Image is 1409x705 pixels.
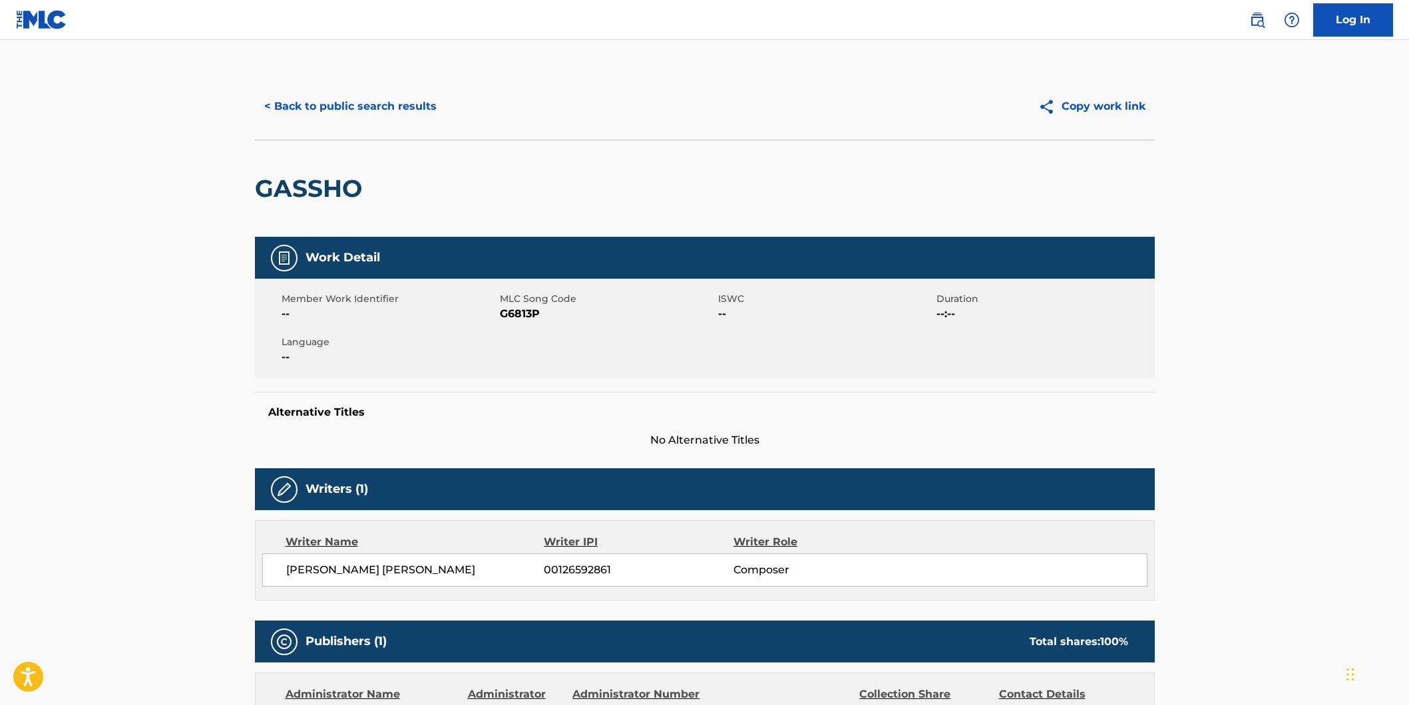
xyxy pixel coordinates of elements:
[1346,654,1354,694] div: Drag
[16,10,67,29] img: MLC Logo
[255,174,369,204] h2: GASSHO
[255,90,446,123] button: < Back to public search results
[286,534,544,550] div: Writer Name
[1100,635,1128,648] span: 100 %
[282,306,497,322] span: --
[305,250,380,265] h5: Work Detail
[1279,7,1305,33] div: Help
[276,250,292,266] img: Work Detail
[282,335,497,349] span: Language
[282,349,497,365] span: --
[276,482,292,497] img: Writers
[1244,7,1271,33] a: Public Search
[1029,90,1155,123] button: Copy work link
[305,482,368,497] h5: Writers (1)
[255,432,1155,448] span: No Alternative Titles
[718,292,933,306] span: ISWC
[936,306,1151,322] span: --:--
[1038,98,1062,115] img: Copy work link
[276,634,292,650] img: Publishers
[282,292,497,306] span: Member Work Identifier
[305,634,387,649] h5: Publishers (1)
[544,562,733,578] span: 00126592861
[733,534,906,550] div: Writer Role
[268,406,1141,419] h5: Alternative Titles
[1249,12,1265,28] img: search
[1030,634,1128,650] div: Total shares:
[1284,12,1300,28] img: help
[500,306,715,322] span: G6813P
[718,306,933,322] span: --
[286,562,544,578] span: [PERSON_NAME] [PERSON_NAME]
[500,292,715,306] span: MLC Song Code
[936,292,1151,306] span: Duration
[544,534,733,550] div: Writer IPI
[733,562,906,578] span: Composer
[1342,641,1409,705] iframe: Chat Widget
[1313,3,1393,37] a: Log In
